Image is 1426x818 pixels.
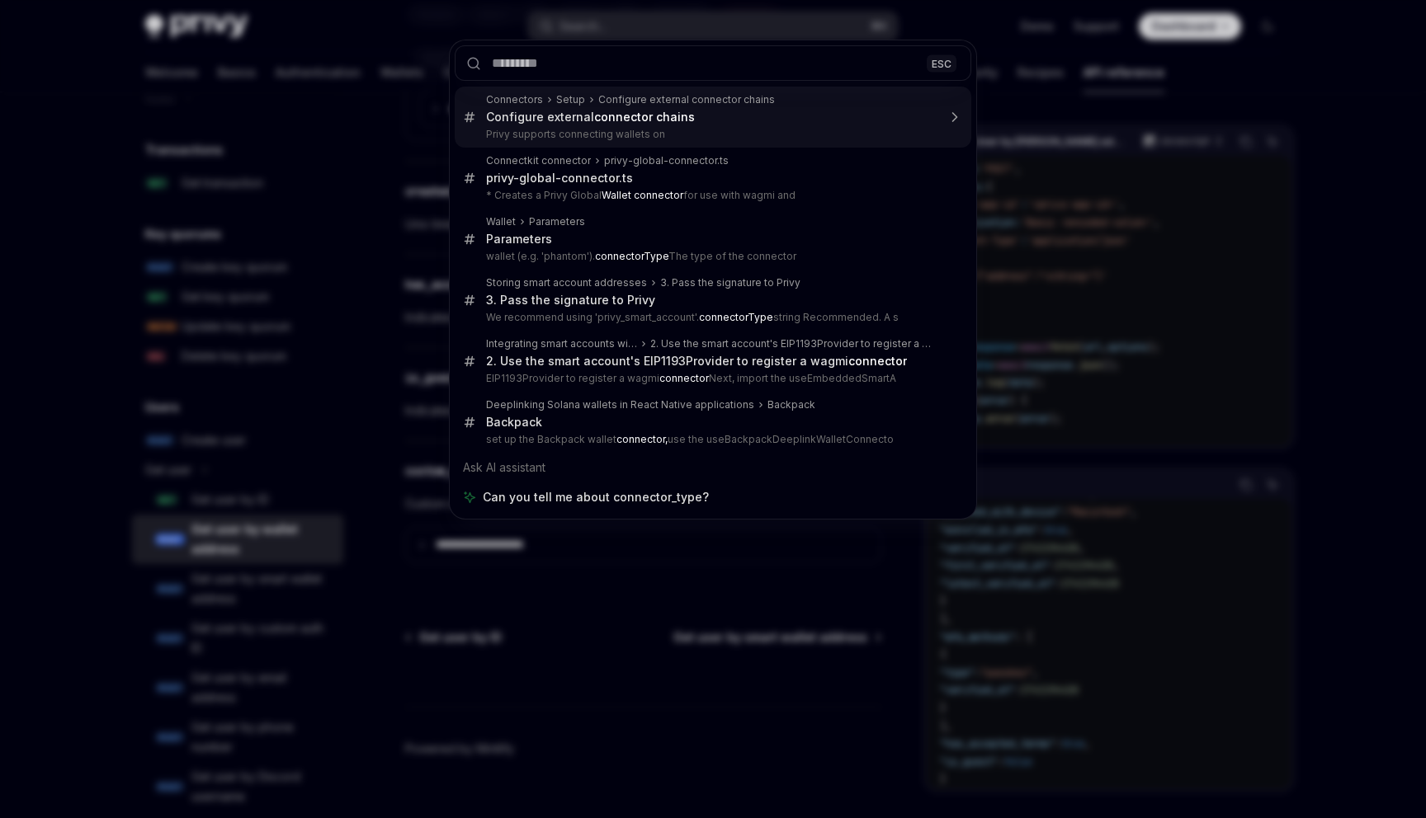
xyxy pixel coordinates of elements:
div: Deeplinking Solana wallets in React Native applications [486,398,754,411]
div: 3. Pass the signature to Privy [660,276,800,289]
div: 3. Pass the signature to Privy [486,293,655,308]
p: * Creates a Privy Global for use with wagmi and [486,189,937,202]
b: connector chains [594,110,695,124]
div: Configure external [486,110,695,125]
div: Backpack [486,415,542,430]
div: Storing smart account addresses [486,276,647,289]
div: Parameters [486,232,552,247]
span: Can you tell me about connector_type? [483,489,709,505]
b: connector [659,372,709,384]
b: connectorType [595,250,668,262]
div: Ask AI assistant [455,453,971,482]
div: ESC [927,54,956,72]
b: Wallet connector [602,189,683,201]
p: wallet (e.g. 'phantom'). The type of the connector [486,250,937,263]
div: Connectkit connector [486,154,591,167]
div: Setup [556,93,585,106]
b: connector, [616,433,668,445]
div: Configure external connector chains [598,93,775,106]
div: Connectors [486,93,543,106]
div: Parameters [529,215,585,228]
div: privy-global-connector.ts [604,154,729,167]
div: 2. Use the smart account's EIP1193Provider to register a wagmi [486,354,907,369]
b: connector [848,354,907,368]
p: set up the Backpack wallet use the useBackpackDeeplinkWalletConnecto [486,433,937,446]
p: We recommend using 'privy_smart_account'. string Recommended. A s [486,311,937,324]
div: 2. Use the smart account's EIP1193Provider to register a wagmi [650,337,937,350]
div: privy-global-connector.ts [486,171,633,186]
p: EIP1193Provider to register a wagmi Next, import the useEmbeddedSmartA [486,372,937,385]
div: Integrating smart accounts with wagmi [486,337,637,350]
b: connectorType [699,311,773,323]
p: Privy supports connecting wallets on [486,128,937,141]
div: Backpack [767,398,815,411]
div: Wallet [486,215,516,228]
